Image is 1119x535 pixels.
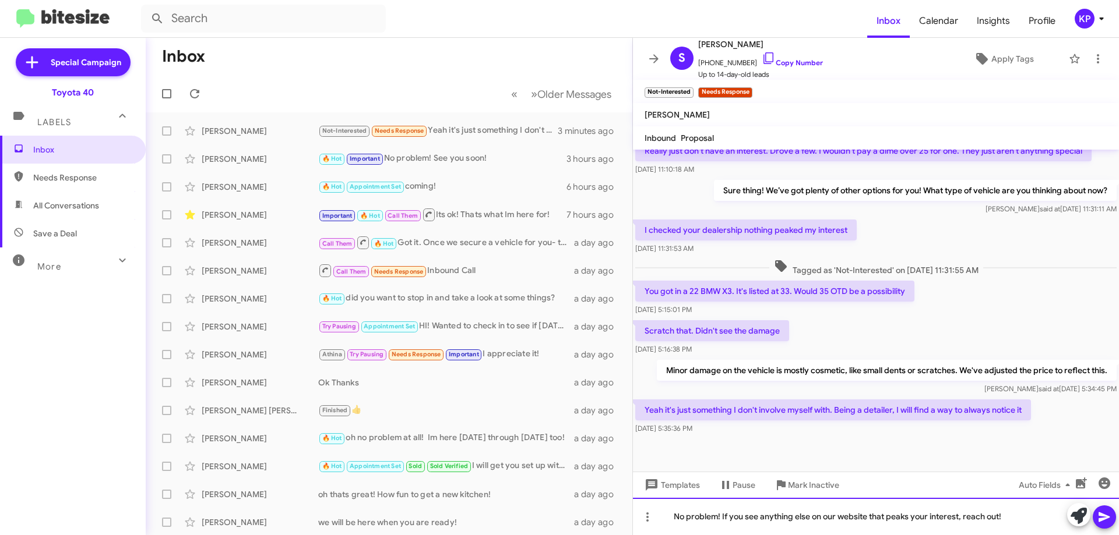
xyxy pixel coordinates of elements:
[322,240,353,247] span: Call Them
[322,350,342,358] span: Athina
[162,47,205,66] h1: Inbox
[141,5,386,33] input: Search
[635,345,692,353] span: [DATE] 5:16:38 PM
[635,281,914,302] p: You got in a 22 BMW X3. It's listed at 33. Would 35 OTD be a possibility
[698,87,752,98] small: Needs Response
[322,295,342,302] span: 🔥 Hot
[645,133,676,143] span: Inbound
[51,56,121,68] span: Special Campaign
[202,321,318,332] div: [PERSON_NAME]
[336,268,367,275] span: Call Them
[635,140,1092,161] p: Really just don't have an interest. Drove a few. I wouldn't pay a dime over 25 for one. They just...
[33,228,77,239] span: Save a Deal
[635,244,694,253] span: [DATE] 11:31:53 AM
[574,265,623,277] div: a day ago
[388,212,418,219] span: Call Them
[635,305,692,314] span: [DATE] 5:15:01 PM
[574,293,623,304] div: a day ago
[574,405,623,416] div: a day ago
[635,165,694,173] span: [DATE] 11:10:18 AM
[37,261,61,272] span: More
[202,377,318,388] div: [PERSON_NAME]
[202,460,318,472] div: [PERSON_NAME]
[574,237,623,249] div: a day ago
[322,323,356,330] span: Try Pausing
[318,377,574,388] div: Ok Thanks
[318,348,574,361] div: I appreciate it!
[33,172,132,183] span: Needs Response
[392,350,441,358] span: Needs Response
[574,433,623,444] div: a day ago
[202,405,318,416] div: [PERSON_NAME] [PERSON_NAME]
[1019,4,1065,38] a: Profile
[322,462,342,470] span: 🔥 Hot
[202,516,318,528] div: [PERSON_NAME]
[16,48,131,76] a: Special Campaign
[986,204,1117,213] span: [PERSON_NAME] [DATE] 11:31:11 AM
[537,88,611,101] span: Older Messages
[635,320,789,341] p: Scratch that. Didn't see the damage
[511,87,518,101] span: «
[374,268,424,275] span: Needs Response
[322,434,342,442] span: 🔥 Hot
[318,180,566,193] div: coming!
[350,155,380,162] span: Important
[635,219,857,240] p: I checked your dealership nothing peaked my interest
[322,406,348,414] span: Finished
[322,183,342,190] span: 🔥 Hot
[202,125,318,137] div: [PERSON_NAME]
[202,181,318,193] div: [PERSON_NAME]
[318,207,566,222] div: Its ok! Thats what Im here for!
[1009,474,1084,495] button: Auto Fields
[505,82,618,106] nav: Page navigation example
[350,350,383,358] span: Try Pausing
[765,474,849,495] button: Mark Inactive
[642,474,700,495] span: Templates
[867,4,910,38] span: Inbox
[698,51,823,69] span: [PHONE_NUMBER]
[322,212,353,219] span: Important
[33,144,132,155] span: Inbox
[566,209,623,221] div: 7 hours ago
[202,488,318,500] div: [PERSON_NAME]
[350,462,401,470] span: Appointment Set
[633,474,709,495] button: Templates
[202,349,318,360] div: [PERSON_NAME]
[645,109,710,120] span: [PERSON_NAME]
[375,127,424,134] span: Needs Response
[322,155,342,162] span: 🔥 Hot
[1075,9,1095,29] div: KP
[322,127,367,134] span: Not-Interested
[318,320,574,333] div: HI! Wanted to check in to see if [DATE] or [DATE] works for you to stop in a see the GLE?
[430,462,469,470] span: Sold Verified
[681,133,714,143] span: Proposal
[698,69,823,80] span: Up to 14-day-old leads
[318,488,574,500] div: oh thats great! How fun to get a new kitchen!
[566,181,623,193] div: 6 hours ago
[52,87,94,98] div: Toyota 40
[318,459,574,473] div: I will get you set up with [PERSON_NAME] so he can help you go over everything! Not a problem at all
[678,49,685,68] span: S
[364,323,415,330] span: Appointment Set
[524,82,618,106] button: Next
[33,200,99,211] span: All Conversations
[769,259,983,276] span: Tagged as 'Not-Interested' on [DATE] 11:31:55 AM
[574,321,623,332] div: a day ago
[657,360,1117,381] p: Minor damage on the vehicle is mostly cosmetic, like small dents or scratches. We've adjusted the...
[910,4,967,38] a: Calendar
[635,399,1031,420] p: Yeah it's just something I don't involve myself with. Being a detailer, I will find a way to alwa...
[574,349,623,360] div: a day ago
[967,4,1019,38] a: Insights
[350,183,401,190] span: Appointment Set
[1019,474,1075,495] span: Auto Fields
[698,37,823,51] span: [PERSON_NAME]
[318,292,574,305] div: did you want to stop in and take a look at some things?
[531,87,537,101] span: »
[788,474,839,495] span: Mark Inactive
[762,58,823,67] a: Copy Number
[318,152,566,165] div: No problem! See you soon!
[558,125,623,137] div: 3 minutes ago
[984,384,1117,393] span: [PERSON_NAME] [DATE] 5:34:45 PM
